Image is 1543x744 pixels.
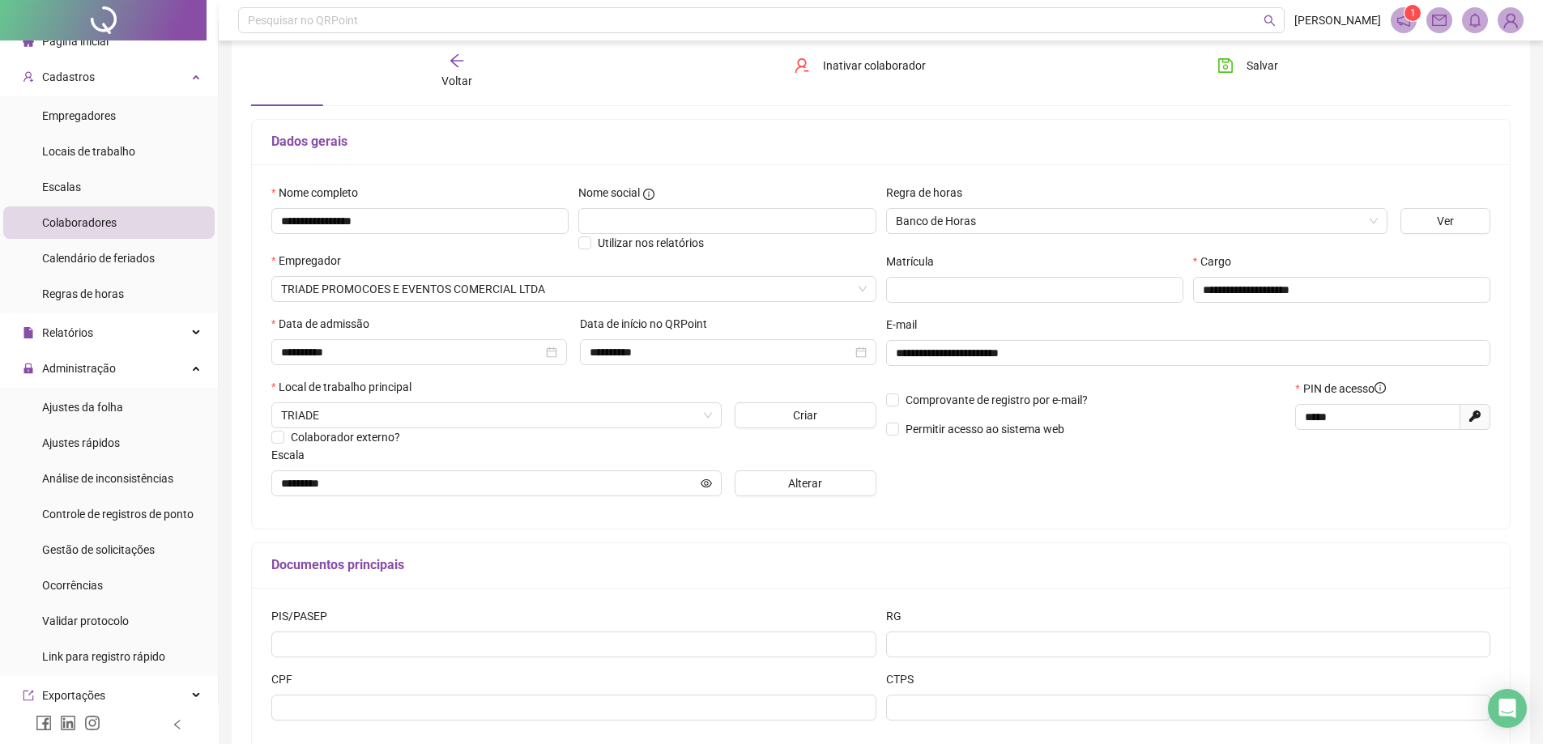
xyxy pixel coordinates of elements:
[788,474,822,492] span: Alterar
[42,145,135,158] span: Locais de trabalho
[1375,382,1386,393] span: info-circle
[42,543,155,556] span: Gestão de solicitações
[1410,7,1416,19] span: 1
[1432,13,1447,28] span: mail
[1400,208,1490,234] button: Ver
[1294,11,1381,29] span: [PERSON_NAME]
[782,53,938,79] button: Inativar colaborador
[906,423,1064,436] span: Permitir acesso ao sistema web
[1193,253,1242,270] label: Cargo
[23,327,34,338] span: file
[42,181,81,193] span: Escalas
[291,431,400,444] span: Colaborador externo?
[42,252,155,265] span: Calendário de feriados
[42,579,103,592] span: Ocorrências
[823,57,926,74] span: Inativar colaborador
[271,252,352,270] label: Empregador
[23,36,34,47] span: home
[1264,15,1276,27] span: search
[598,236,704,249] span: Utilizar nos relatórios
[271,446,315,464] label: Escala
[735,402,876,428] button: Criar
[886,607,912,625] label: RG
[886,184,973,202] label: Regra de horas
[449,53,465,69] span: arrow-left
[84,715,100,731] span: instagram
[172,719,183,730] span: left
[1205,53,1290,79] button: Salvar
[42,472,173,485] span: Análise de inconsistências
[42,287,124,300] span: Regras de horas
[42,436,120,449] span: Ajustes rápidos
[60,715,76,731] span: linkedin
[701,478,712,489] span: eye
[1437,212,1454,230] span: Ver
[794,57,810,74] span: user-delete
[271,607,338,625] label: PIS/PASEP
[886,253,944,270] label: Matrícula
[42,326,93,339] span: Relatórios
[271,132,1490,151] h5: Dados gerais
[1396,13,1411,28] span: notification
[896,209,1378,233] span: Banco de Horas
[42,109,116,122] span: Empregadores
[1404,5,1421,21] sup: 1
[42,401,123,414] span: Ajustes da folha
[271,670,303,688] label: CPF
[1247,57,1278,74] span: Salvar
[281,403,712,427] span: AVENIDA DOUTOR ROSALVO DE ALMEIDA TELLES 2040
[1217,57,1234,74] span: save
[441,74,472,87] span: Voltar
[643,189,654,200] span: info-circle
[23,71,34,83] span: user-add
[1303,380,1386,398] span: PIN de acesso
[23,363,34,374] span: lock
[281,277,867,301] span: TRIADE PROMOCOES E EVENTOS COMERCIAL LTDA
[271,315,380,333] label: Data de admissão
[580,315,718,333] label: Data de início no QRPoint
[42,216,117,229] span: Colaboradores
[42,70,95,83] span: Cadastros
[906,393,1088,406] span: Comprovante de registro por e-mail?
[1468,13,1482,28] span: bell
[1488,689,1527,728] div: Open Intercom Messenger
[42,508,194,521] span: Controle de registros de ponto
[42,650,165,663] span: Link para registro rápido
[1498,8,1523,32] img: 80778
[271,184,369,202] label: Nome completo
[886,670,924,688] label: CTPS
[23,690,34,701] span: export
[886,316,927,334] label: E-mail
[42,362,116,375] span: Administração
[271,555,1490,575] h5: Documentos principais
[42,689,105,702] span: Exportações
[793,406,817,424] span: Criar
[42,614,129,627] span: Validar protocolo
[271,378,422,396] label: Local de trabalho principal
[42,35,109,48] span: Página inicial
[36,715,52,731] span: facebook
[578,184,640,202] span: Nome social
[735,470,876,496] button: Alterar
